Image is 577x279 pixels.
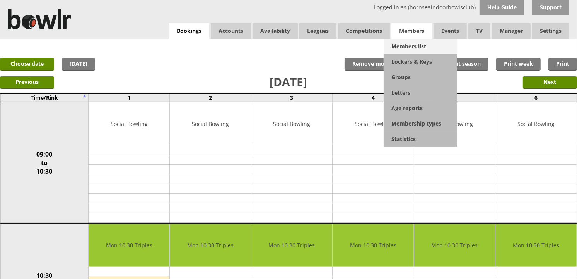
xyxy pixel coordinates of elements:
[170,224,251,267] td: Mon 10.30 Triples
[338,23,390,39] a: Competitions
[548,58,577,71] a: Print
[0,102,89,223] td: 09:00 to 10:30
[532,23,569,39] span: Settings
[384,100,457,116] a: Age reports
[414,224,495,267] td: Mon 10.30 Triples
[251,224,332,267] td: Mon 10.30 Triples
[384,70,457,85] a: Groups
[495,93,577,102] td: 6
[333,102,413,145] td: Social Bowling
[434,23,467,39] a: Events
[251,93,332,102] td: 3
[384,131,457,147] a: Statistics
[170,93,251,102] td: 2
[495,224,576,267] td: Mon 10.30 Triples
[384,116,457,131] a: Membership types
[333,93,414,102] td: 4
[384,39,457,54] a: Members list
[89,102,169,145] td: Social Bowling
[62,58,95,71] a: [DATE]
[89,93,170,102] td: 1
[345,58,432,71] input: Remove multiple bookings
[211,23,251,39] span: Accounts
[495,102,576,145] td: Social Bowling
[440,58,488,71] a: Print season
[523,76,577,89] input: Next
[391,23,432,39] span: Members
[468,23,490,39] span: TV
[333,224,413,267] td: Mon 10.30 Triples
[384,54,457,70] a: Lockers & Keys
[492,23,531,39] span: Manager
[89,224,169,267] td: Mon 10.30 Triples
[169,23,209,39] a: Bookings
[299,23,336,39] a: Leagues
[384,85,457,100] a: Letters
[0,93,89,102] td: Time/Rink
[170,102,251,145] td: Social Bowling
[253,23,298,39] a: Availability
[251,102,332,145] td: Social Bowling
[496,58,541,71] a: Print week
